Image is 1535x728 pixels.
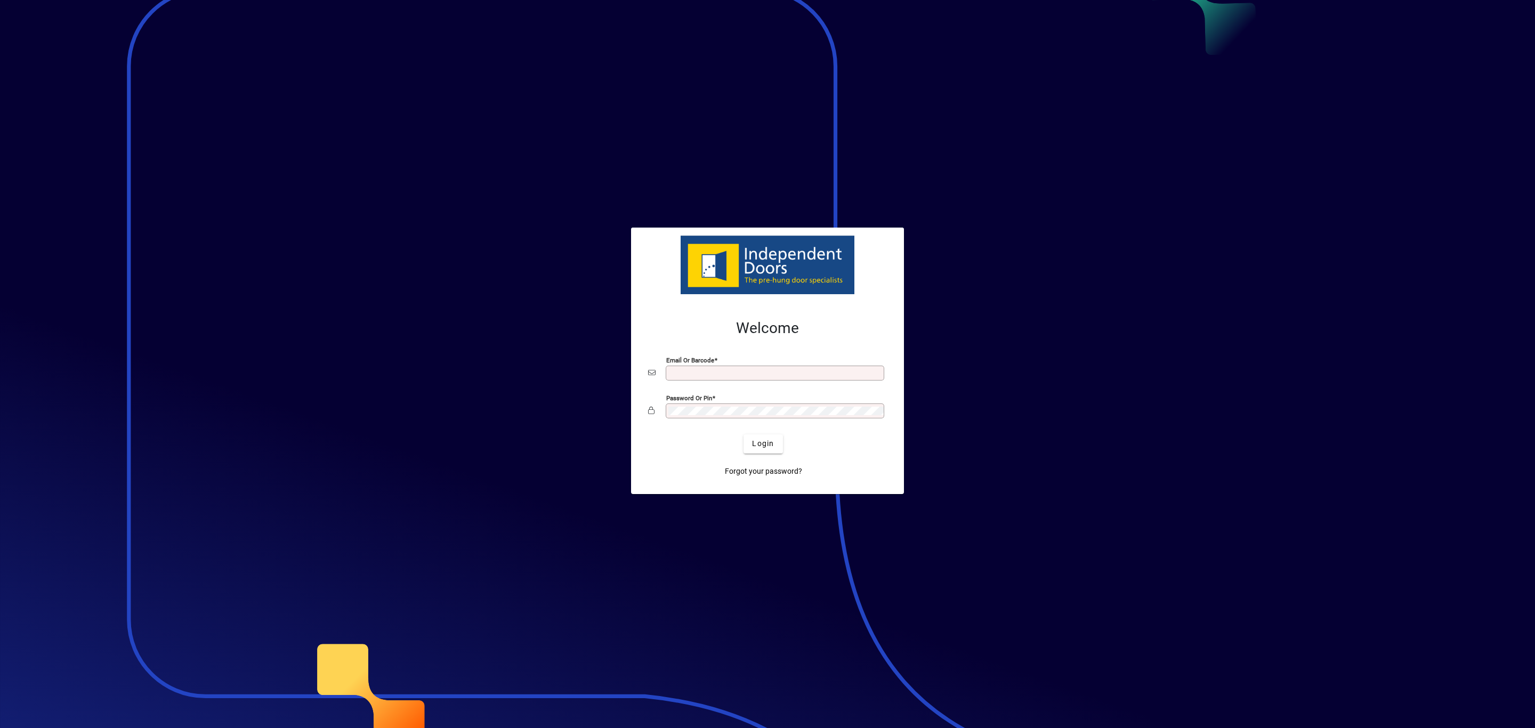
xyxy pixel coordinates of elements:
[666,394,712,401] mat-label: Password or Pin
[666,356,714,363] mat-label: Email or Barcode
[744,434,782,454] button: Login
[752,438,774,449] span: Login
[725,466,802,477] span: Forgot your password?
[721,462,806,481] a: Forgot your password?
[648,319,887,337] h2: Welcome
